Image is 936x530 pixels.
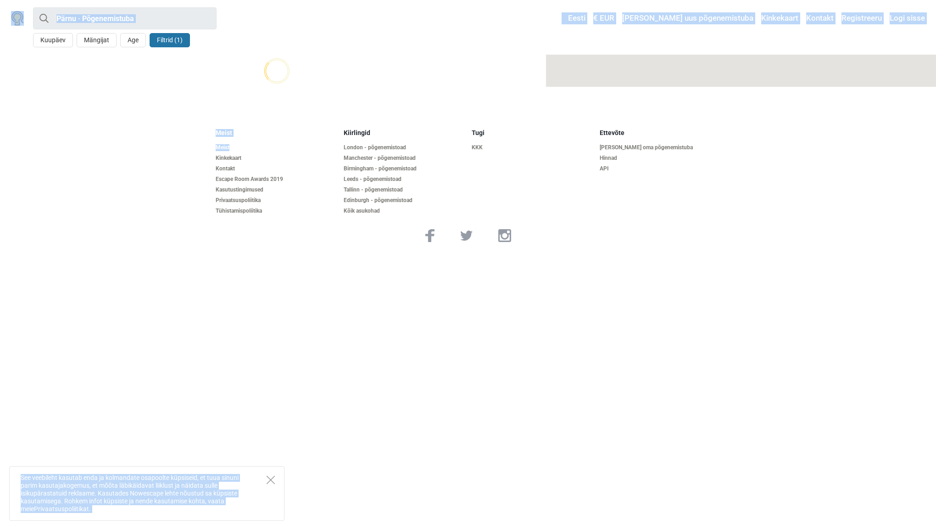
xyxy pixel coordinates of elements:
h5: Meist [216,129,336,137]
a: Leeds - põgenemistoad [344,176,464,183]
a: Manchester - põgenemistoad [344,155,464,162]
button: Age [120,33,146,47]
a: Meist [216,144,336,151]
a: KKK [472,144,592,151]
a: Registreeru [839,10,884,27]
a: Kasutustingimused [216,186,336,193]
a: Birmingham - põgenemistoad [344,165,464,172]
button: Kuupäev [33,33,73,47]
a: Tühistamispoliitika [216,208,336,214]
a: Eesti [559,10,588,27]
input: proovi “Tallinn” [33,7,217,29]
button: Filtrid (1) [150,33,190,47]
a: Kinkekaart [759,10,801,27]
a: Tallinn - põgenemistoad [344,186,464,193]
img: Nowescape logo [11,11,24,26]
h5: Ettevõte [600,129,720,137]
a: Kinkekaart [216,155,336,162]
a: Kõik asukohad [344,208,464,214]
a: Privaatsuspoliitikat [34,505,89,513]
a: Logi sisse [887,10,925,27]
a: API [600,165,720,172]
h5: Tugi [472,129,592,137]
a: € EUR [591,10,617,27]
a: Escape Room Awards 2019 [216,176,336,183]
a: Kontakt [804,10,836,27]
a: [PERSON_NAME] uus põgenemistuba [620,10,756,27]
a: London - põgenemistoad [344,144,464,151]
a: Privaatsuspoliitika [216,197,336,204]
div: See veebileht kasutab enda ja kolmandate osapoolte küpsiseid, et tuua sinuni parim kasutajakogemu... [9,466,284,521]
a: Hinnad [600,155,720,162]
img: Eesti [562,15,568,22]
a: Edinburgh - põgenemistoad [344,197,464,204]
button: Mängijat [77,33,117,47]
a: Kontakt [216,165,336,172]
a: [PERSON_NAME] oma põgenemistuba [600,144,720,151]
button: Close [267,476,275,484]
h5: Kiirlingid [344,129,464,137]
